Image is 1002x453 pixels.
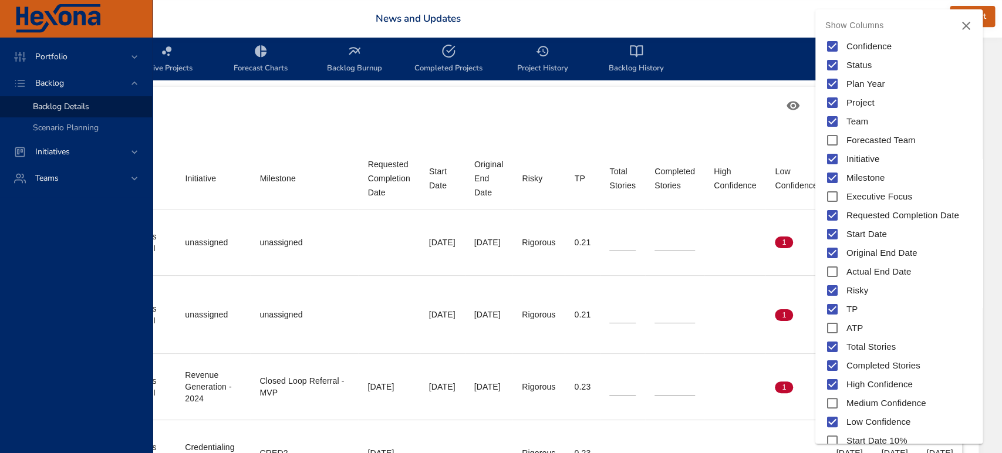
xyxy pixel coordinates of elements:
span: Low Confidence [846,415,911,429]
span: Total Stories [846,340,896,354]
span: Status [846,59,872,72]
span: Completed Stories [846,359,920,373]
span: Medium Confidence [846,397,926,410]
span: Start Date 10% [846,434,907,448]
span: Project [846,96,875,110]
span: Executive Focus [846,190,912,204]
span: Team [846,115,868,129]
span: High Confidence [846,378,913,391]
span: Milestone [846,171,885,185]
span: Original End Date [846,246,917,260]
span: Forecasted Team [846,134,916,147]
span: Initiative [846,153,879,166]
span: Confidence [846,40,892,53]
span: Plan Year [846,77,885,91]
span: Start Date [846,228,887,241]
span: ATP [846,322,863,335]
span: Risky [846,284,868,298]
button: Close [952,12,980,40]
span: TP [846,303,858,316]
span: Show Columns [825,19,954,32]
span: Actual End Date [846,265,912,279]
span: Requested Completion Date [846,209,959,222]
